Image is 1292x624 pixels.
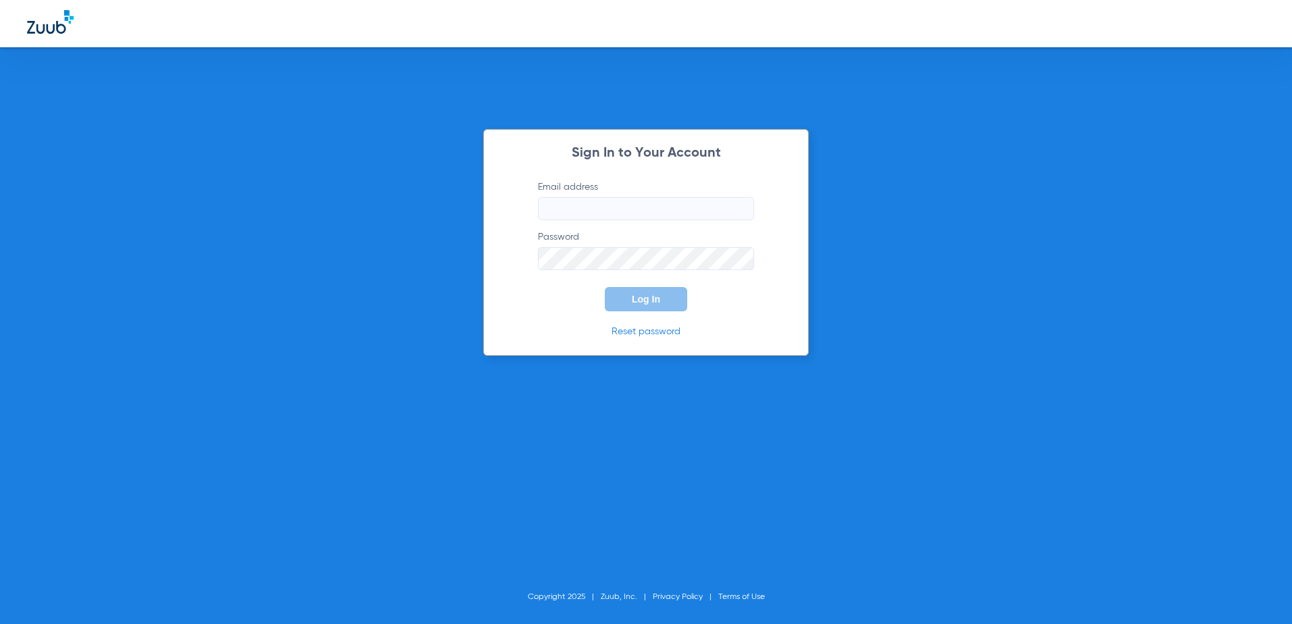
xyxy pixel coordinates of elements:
span: Log In [632,294,660,305]
input: Email address [538,197,754,220]
li: Copyright 2025 [528,590,601,604]
img: Zuub Logo [27,10,74,34]
li: Zuub, Inc. [601,590,653,604]
a: Terms of Use [718,593,765,601]
button: Log In [605,287,687,311]
a: Privacy Policy [653,593,703,601]
label: Password [538,230,754,270]
label: Email address [538,180,754,220]
input: Password [538,247,754,270]
h2: Sign In to Your Account [518,147,774,160]
a: Reset password [612,327,680,336]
